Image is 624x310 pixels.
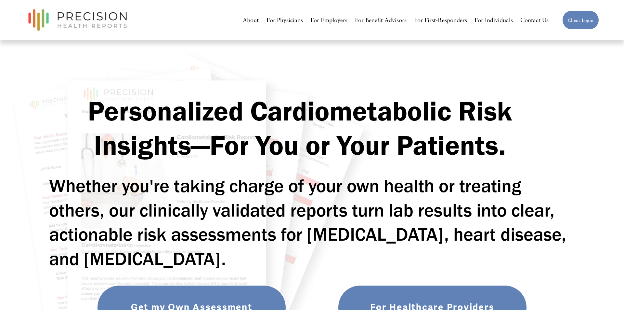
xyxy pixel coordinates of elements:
a: Client Login [562,10,599,30]
h2: Whether you're taking charge of your own health or treating others, our clinically validated repo... [49,174,575,271]
a: For Benefit Advisors [355,14,407,26]
a: About [243,14,259,26]
iframe: Chat Widget [591,279,624,310]
a: For Physicians [266,14,303,26]
a: Contact Us [520,14,549,26]
a: For First-Responders [414,14,467,26]
strong: Personalized Cardiometabolic Risk Insights—For You or Your Patients. [88,94,519,162]
img: Precision Health Reports [25,6,130,34]
a: For Individuals [474,14,513,26]
a: For Employers [310,14,347,26]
